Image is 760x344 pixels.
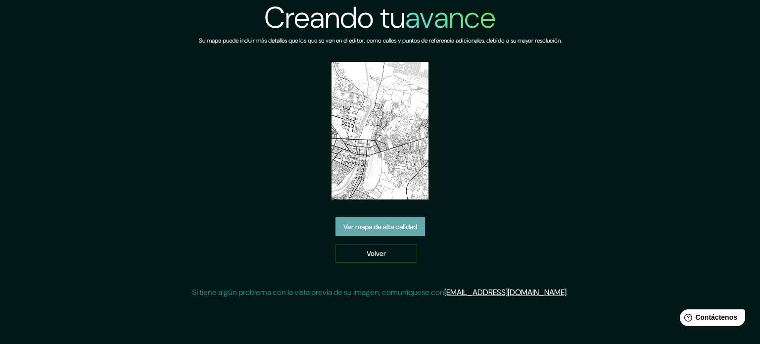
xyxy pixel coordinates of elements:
[192,287,444,297] font: Si tiene algún problema con la vista previa de su imagen, comuníquese con
[335,217,425,236] a: Ver mapa de alta calidad
[343,222,417,231] font: Ver mapa de alta calidad
[335,244,417,263] a: Volver
[332,62,429,199] img: vista previa del mapa creado
[672,305,749,333] iframe: Lanzador de widgets de ayuda
[367,249,386,258] font: Volver
[567,287,568,297] font: .
[199,37,562,45] font: Su mapa puede incluir más detalles que los que se ven en el editor, como calles y puntos de refer...
[444,287,567,297] a: [EMAIL_ADDRESS][DOMAIN_NAME]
